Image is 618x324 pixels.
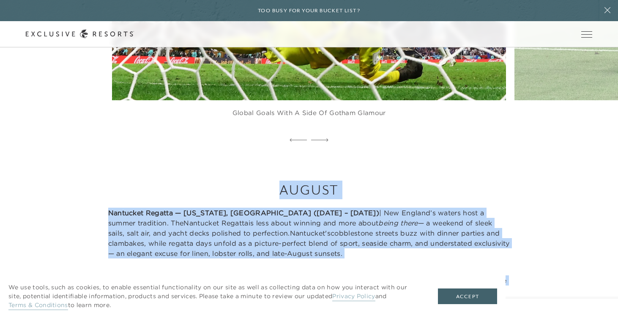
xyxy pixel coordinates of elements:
[378,219,418,227] em: being there
[290,229,331,237] a: Nantucket's
[581,31,592,37] button: Open navigation
[332,292,375,301] a: Privacy Policy
[438,288,497,305] button: Accept
[258,7,360,15] h6: Too busy for your bucket list?
[108,208,510,258] p: | New England’s waters host a summer tradition. The is less about winning and more about — a week...
[183,219,248,227] a: Nantucket Regatta
[8,283,421,310] p: We use tools, such as cookies, to enable essential functionality on our site as well as collectin...
[108,209,379,217] strong: Nantucket Regatta — [US_STATE], [GEOGRAPHIC_DATA] ([DATE] – [DATE])
[8,301,68,310] a: Terms & Conditions
[108,181,510,199] h3: August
